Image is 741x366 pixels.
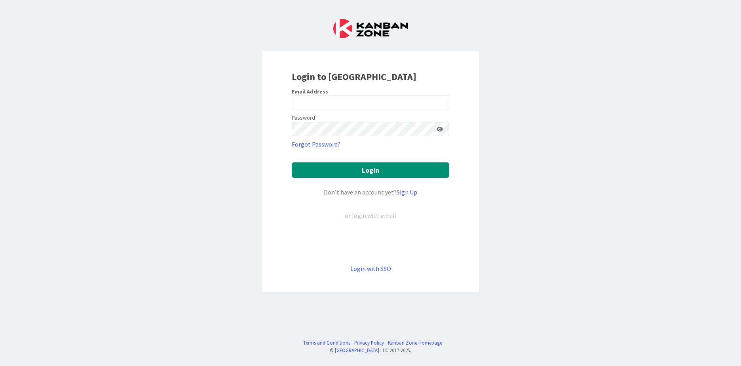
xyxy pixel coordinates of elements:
b: Login to [GEOGRAPHIC_DATA] [292,71,416,83]
iframe: Sign in with Google Button [288,233,453,251]
div: © LLC 2017- 2025 . [299,347,442,354]
label: Email Address [292,88,328,95]
a: Kanban Zone Homepage [388,339,442,347]
div: or login with email [343,211,398,220]
a: [GEOGRAPHIC_DATA] [335,347,379,353]
img: Kanban Zone [333,19,408,38]
a: Terms and Conditions [303,339,350,347]
a: Forgot Password? [292,139,340,149]
div: Don’t have an account yet? [292,187,449,197]
a: Privacy Policy [354,339,384,347]
label: Password [292,114,315,122]
a: Login with SSO [350,265,391,273]
a: Sign Up [397,188,417,196]
button: Login [292,162,449,178]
